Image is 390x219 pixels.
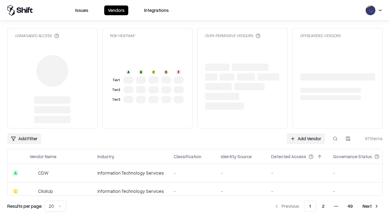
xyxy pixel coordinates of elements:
div: - [221,188,261,194]
div: Tier 1 [111,78,121,83]
div: - [271,188,323,194]
div: Vendor Name [30,153,56,160]
div: Detected Access [271,153,306,160]
button: Integrations [140,5,172,15]
div: Unmanaged Access [15,33,59,38]
nav: pagination [271,201,383,212]
div: ClickUp [38,188,53,194]
div: - [333,188,389,194]
p: Results per page: [7,203,42,209]
div: Tier 2 [111,87,121,92]
button: 2 [317,201,329,212]
button: Issues [72,5,92,15]
button: 1 [304,201,316,212]
button: Next [359,201,383,212]
div: C [12,188,19,194]
div: A [126,70,131,75]
div: Identity Source [221,153,252,160]
div: B [139,70,144,75]
div: Over-Permissive Vendors [205,33,261,38]
div: C [151,70,156,75]
button: Add Filter [7,133,41,144]
img: CDW [30,170,36,176]
div: Industry [97,153,114,160]
div: - [174,170,211,176]
div: Risk Heatmap [110,33,135,38]
div: Information Technology Services [97,170,164,176]
div: D [164,70,168,75]
img: ClickUp [30,188,36,194]
div: - [271,170,323,176]
div: - [174,188,211,194]
button: 49 [343,201,358,212]
a: Add Vendor [287,133,325,144]
div: 971 items [358,135,383,142]
button: Vendors [104,5,128,15]
div: Offboarded Vendors [300,33,341,38]
div: - [333,170,389,176]
div: A [12,170,19,176]
div: F [176,70,181,75]
div: - [221,170,261,176]
div: Information Technology Services [97,188,164,194]
div: Governance Status [333,153,372,160]
div: CDW [38,170,48,176]
div: Tier 3 [111,97,121,102]
div: Classification [174,153,201,160]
